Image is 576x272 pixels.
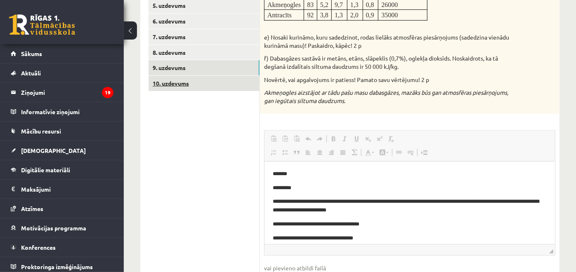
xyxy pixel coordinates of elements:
a: Block Quote [291,147,302,158]
a: Underline (Ctrl+U) [351,134,362,144]
span: 83 [307,1,314,8]
a: 9. uzdevums [149,60,260,75]
a: Insert/Remove Bulleted List [279,147,291,158]
legend: Ziņojumi [21,83,113,102]
a: Unlink [405,147,416,158]
a: Aktuāli [11,63,113,82]
span: [DEMOGRAPHIC_DATA] [21,147,86,154]
p: f) Dabasgāzes sastāvā ir metāns, etāns, slāpeklis (0,7%), oglekļa dioksīds. Noskaidrots, ka tā de... [264,54,514,70]
a: Konferences [11,238,113,257]
a: Math [349,147,360,158]
a: Subscript [362,134,374,144]
span: Digitālie materiāli [21,166,70,174]
a: Paste from Word [291,134,302,144]
a: Atzīmes [11,199,113,218]
span: Antracīts [267,12,292,19]
a: 10. uzdevums [149,76,260,91]
a: Paste as plain text (Ctrl+Shift+V) [279,134,291,144]
span: Proktoringa izmēģinājums [21,263,93,270]
em: Akmeņogles aizstājot ar tādu pašu masu dabasgāzes, mazāks būs gan atmosfēras piesārņojums, gan ie... [264,89,508,104]
span: 9,7 [335,1,343,8]
a: Sākums [11,44,113,63]
a: Informatīvie ziņojumi [11,102,113,121]
a: Digitālie materiāli [11,160,113,179]
span: Resize [549,249,553,253]
a: Justify [337,147,349,158]
a: Text Color [362,147,377,158]
body: Editor, wiswyg-editor-user-answer-47433776200920 [8,8,282,131]
span: 35000 [382,12,398,19]
a: Redo (Ctrl+Y) [314,134,326,144]
a: Italic (Ctrl+I) [339,134,351,144]
a: Background Color [377,147,391,158]
span: Aktuāli [21,69,41,77]
a: [DEMOGRAPHIC_DATA] [11,141,113,160]
a: 8. uzdevums [149,45,260,60]
span: Atzīmes [21,205,43,212]
span: 3,8 [320,12,328,19]
p: Novērtē, vai apgalvojums ir patiess! Pamato savu vērtējumu! 2 p [264,76,514,84]
span: 0,9 [366,12,374,19]
a: Center [314,147,326,158]
a: Align Left [302,147,314,158]
span: 1,3 [350,1,359,8]
a: Link (Ctrl+K) [393,147,405,158]
a: Insert/Remove Numbered List [268,147,279,158]
iframe: Editor, wiswyg-editor-user-answer-47433776200920 [264,162,555,244]
legend: Informatīvie ziņojumi [21,102,113,121]
span: Konferences [21,244,56,251]
span: 0,8 [366,1,374,8]
span: 26000 [382,1,398,8]
a: Remove Format [385,134,397,144]
span: 2,0 [350,12,359,19]
a: 7. uzdevums [149,29,260,45]
span: 1,3 [335,12,343,19]
span: 5,2 [320,1,328,8]
span: Sākums [21,50,42,57]
a: Maksājumi [11,180,113,199]
i: 19 [102,87,113,98]
a: Bold (Ctrl+B) [328,134,339,144]
p: e) Nosaki kurināmo, kuru sadedzinot, rodas lielāks atmosfēras piesārņojums (sadedzina vienādu kur... [264,33,514,49]
a: Ziņojumi19 [11,83,113,102]
a: 6. uzdevums [149,14,260,29]
a: Undo (Ctrl+Z) [302,134,314,144]
span: Akmeņogles [267,1,301,8]
span: Motivācijas programma [21,224,86,232]
a: Motivācijas programma [11,218,113,237]
a: Align Right [326,147,337,158]
a: Insert Page Break for Printing [418,147,430,158]
a: Mācību resursi [11,122,113,141]
span: 92 [307,12,314,19]
a: Superscript [374,134,385,144]
span: Mācību resursi [21,127,61,135]
a: Paste (Ctrl+V) [268,134,279,144]
a: Rīgas 1. Tālmācības vidusskola [9,14,75,35]
legend: Maksājumi [21,180,113,199]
